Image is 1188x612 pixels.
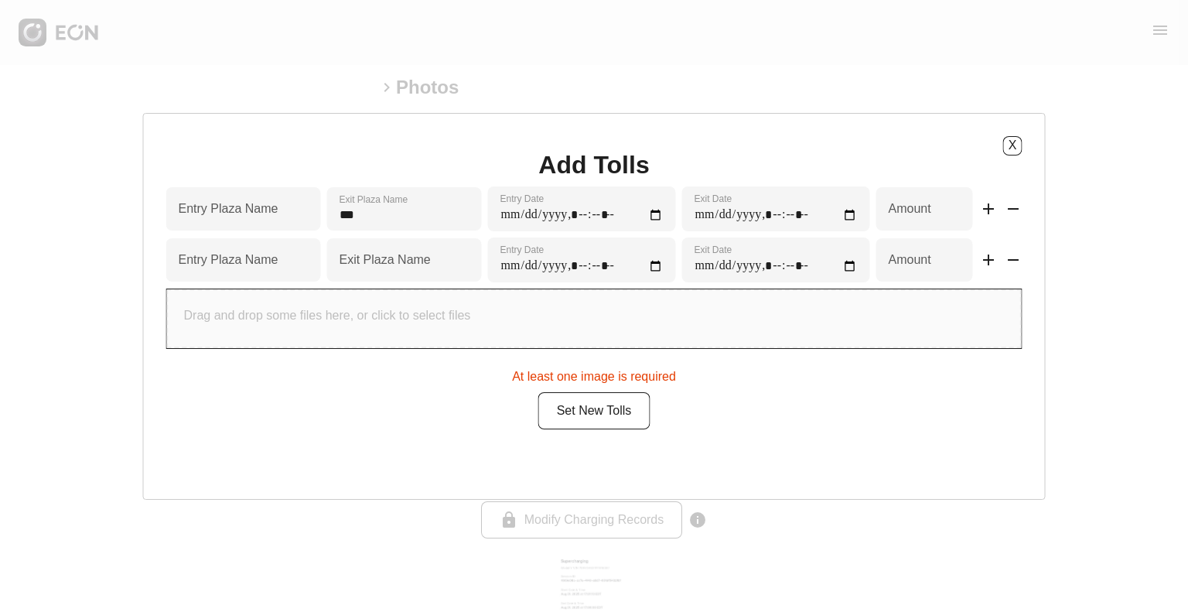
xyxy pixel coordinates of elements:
label: Entry Date [500,244,544,256]
label: Amount [889,200,931,218]
button: X [1003,136,1022,156]
span: add [979,200,998,218]
p: Drag and drop some files here, or click to select files [184,306,471,325]
button: Set New Tolls [538,392,650,429]
span: remove [1004,200,1022,218]
label: Entry Date [500,193,544,205]
label: Exit Plaza Name [340,193,408,206]
h1: Add Tolls [538,156,649,174]
label: Entry Plaza Name [179,251,278,269]
div: At least one image is required [166,361,1022,386]
span: remove [1004,251,1022,269]
label: Exit Plaza Name [340,251,431,269]
label: Exit Date [695,244,732,256]
label: Exit Date [695,193,732,205]
span: add [979,251,998,269]
label: Entry Plaza Name [179,200,278,218]
label: Amount [889,251,931,269]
